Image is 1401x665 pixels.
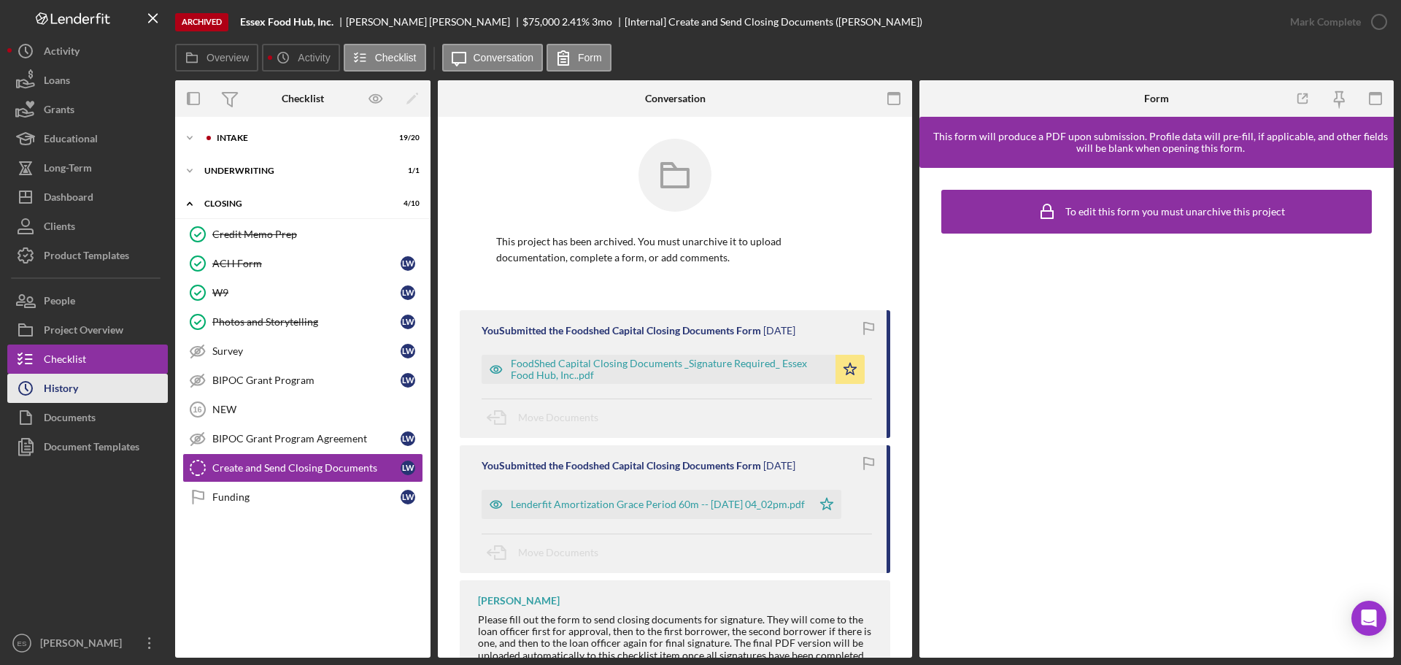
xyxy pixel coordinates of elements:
[212,491,401,503] div: Funding
[578,52,602,64] label: Form
[44,95,74,128] div: Grants
[212,374,401,386] div: BIPOC Grant Program
[401,373,415,388] div: L W
[1351,601,1386,636] div: Open Intercom Messenger
[482,534,613,571] button: Move Documents
[401,490,415,504] div: L W
[518,411,598,423] span: Move Documents
[393,134,420,142] div: 19 / 20
[7,286,168,315] button: People
[44,124,98,157] div: Educational
[393,199,420,208] div: 4 / 10
[182,278,423,307] a: W9LW
[7,432,168,461] button: Document Templates
[562,16,590,28] div: 2.41 %
[522,16,560,28] div: $75,000
[7,36,168,66] button: Activity
[44,36,80,69] div: Activity
[511,358,828,381] div: FoodShed Capital Closing Documents _Signature Required_ Essex Food Hub, Inc..pdf
[442,44,544,72] button: Conversation
[204,199,383,208] div: Closing
[262,44,339,72] button: Activity
[547,44,611,72] button: Form
[182,337,423,366] a: SurveyLW
[482,355,865,384] button: FoodShed Capital Closing Documents _Signature Required_ Essex Food Hub, Inc..pdf
[204,166,383,175] div: Underwriting
[763,460,795,472] time: 2025-02-20 21:02
[401,285,415,300] div: L W
[496,234,854,266] p: This project has been archived. You must unarchive it to upload documentation, complete a form, o...
[44,315,123,348] div: Project Overview
[1290,7,1361,36] div: Mark Complete
[44,212,75,245] div: Clients
[44,345,86,377] div: Checklist
[36,629,131,661] div: [PERSON_NAME]
[1275,7,1394,36] button: Mark Complete
[344,44,426,72] button: Checklist
[482,460,761,472] div: You Submitted the Foodshed Capital Closing Documents Form
[401,344,415,358] div: L W
[7,345,168,374] button: Checklist
[298,52,330,64] label: Activity
[44,241,129,274] div: Product Templates
[393,166,420,175] div: 1 / 1
[240,16,333,28] b: Essex Food Hub, Inc.
[7,153,168,182] button: Long-Term
[1144,93,1169,104] div: Form
[44,286,75,319] div: People
[474,52,534,64] label: Conversation
[212,345,401,357] div: Survey
[212,404,422,415] div: NEW
[625,16,922,28] div: [Internal] Create and Send Closing Documents ([PERSON_NAME])
[7,374,168,403] button: History
[401,431,415,446] div: L W
[7,629,168,658] button: ES[PERSON_NAME]
[7,124,168,153] button: Educational
[927,131,1394,154] div: This form will produce a PDF upon submission. Profile data will pre-fill, if applicable, and othe...
[44,403,96,436] div: Documents
[182,366,423,395] a: BIPOC Grant ProgramLW
[478,614,876,661] div: Please fill out the form to send closing documents for signature. They will come to the loan offi...
[7,182,168,212] button: Dashboard
[7,212,168,241] button: Clients
[511,499,805,510] div: Lenderfit Amortization Grace Period 60m -- [DATE] 04_02pm.pdf
[175,13,228,31] div: Archived
[282,93,324,104] div: Checklist
[182,395,423,424] a: 16NEW
[18,639,27,647] text: ES
[182,483,423,512] a: FundingLW
[7,241,168,270] button: Product Templates
[212,287,401,299] div: W9
[592,16,612,28] div: 3 mo
[346,16,522,28] div: [PERSON_NAME] [PERSON_NAME]
[175,44,258,72] button: Overview
[217,134,383,142] div: Intake
[182,220,423,249] a: Credit Memo Prep
[212,228,422,240] div: Credit Memo Prep
[212,316,401,328] div: Photos and Storytelling
[7,315,168,345] button: Project Overview
[7,95,168,124] button: Grants
[478,595,560,607] div: [PERSON_NAME]
[44,66,70,99] div: Loans
[212,258,401,269] div: ACH Form
[7,403,168,432] button: Documents
[375,52,417,64] label: Checklist
[7,66,168,95] button: Loans
[401,461,415,475] div: L W
[482,399,613,436] button: Move Documents
[401,315,415,329] div: L W
[482,490,841,519] button: Lenderfit Amortization Grace Period 60m -- [DATE] 04_02pm.pdf
[207,52,249,64] label: Overview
